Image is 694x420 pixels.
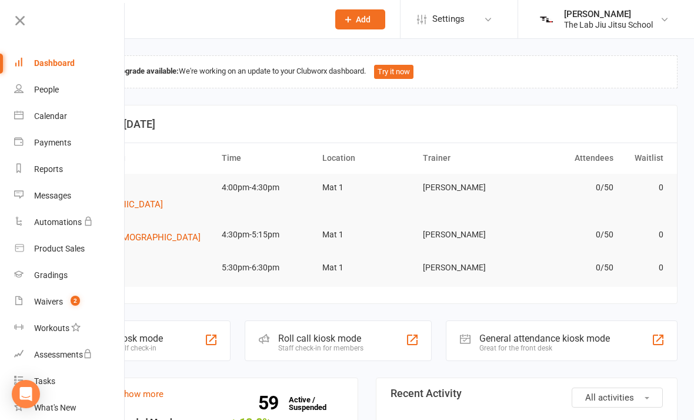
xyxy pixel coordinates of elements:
td: Mat 1 [317,254,418,282]
div: What's New [34,403,76,412]
h3: Recent Activity [391,388,663,399]
a: Payments [14,130,125,156]
a: Tasks [14,368,125,395]
div: The Lab Jiu Jitsu School [564,19,653,30]
button: Try it now [374,65,413,79]
div: Messages [34,191,71,200]
div: [PERSON_NAME] [564,9,653,19]
a: People [14,77,125,103]
a: Reports [14,156,125,183]
a: Messages [14,183,125,209]
h3: Coming up [DATE] [70,118,664,130]
div: People [34,85,59,94]
div: Open Intercom Messenger [12,380,40,408]
a: Calendar [14,103,125,130]
td: Mat 1 [317,174,418,201]
td: 0 [619,174,669,201]
a: 59Active / Suspended [283,387,335,420]
td: 5:30pm-6:30pm [216,254,317,282]
td: 0 [619,221,669,249]
div: Waivers [34,297,63,306]
th: Waitlist [619,143,669,173]
td: Mat 1 [317,221,418,249]
th: Trainer [418,143,518,173]
strong: Dashboard upgrade available: [79,67,179,75]
td: 0/50 [518,221,619,249]
a: Dashboard [14,50,125,77]
td: [PERSON_NAME] [418,221,518,249]
div: Roll call kiosk mode [278,333,363,344]
div: Assessments [34,350,92,359]
th: Attendees [518,143,619,173]
span: Junior Gi [DEMOGRAPHIC_DATA] [71,232,201,243]
span: All activities [585,392,634,403]
th: Time [216,143,317,173]
div: Great for the front desk [479,344,610,352]
td: 0/50 [518,174,619,201]
div: Tasks [34,376,55,386]
td: 4:30pm-5:15pm [216,221,317,249]
div: Gradings [34,270,68,280]
button: Pee Wee Gi [DEMOGRAPHIC_DATA] [71,183,211,211]
strong: 59 [258,394,283,412]
div: Payments [34,138,71,147]
th: Location [317,143,418,173]
input: Search... [70,11,320,28]
td: [PERSON_NAME] [418,174,518,201]
div: Staff check-in for members [278,344,363,352]
span: 2 [71,296,80,306]
img: thumb_image1727872028.png [535,8,558,31]
div: General attendance kiosk mode [479,333,610,344]
td: 0/50 [518,254,619,282]
div: Dashboard [34,58,75,68]
button: All activities [572,388,663,408]
div: Product Sales [34,244,85,253]
div: Workouts [34,323,69,333]
span: Settings [432,6,465,32]
td: 0 [619,254,669,282]
a: Workouts [14,315,125,342]
div: We're working on an update to your Clubworx dashboard. [56,55,678,88]
div: Reports [34,164,63,174]
th: Event/Booking [65,143,216,173]
button: Junior Gi [DEMOGRAPHIC_DATA] [71,230,209,244]
a: Gradings [14,262,125,289]
div: Member self check-in [90,344,163,352]
span: Add [356,15,371,24]
a: Automations [14,209,125,236]
a: Assessments [14,342,125,368]
div: Class kiosk mode [90,333,163,344]
button: Add [335,9,385,29]
div: Automations [34,217,82,227]
h3: Members [71,388,343,399]
td: 4:00pm-4:30pm [216,174,317,201]
td: [PERSON_NAME] [418,254,518,282]
div: Calendar [34,111,67,121]
a: Waivers 2 [14,289,125,315]
a: Product Sales [14,236,125,262]
a: show more [119,389,164,399]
